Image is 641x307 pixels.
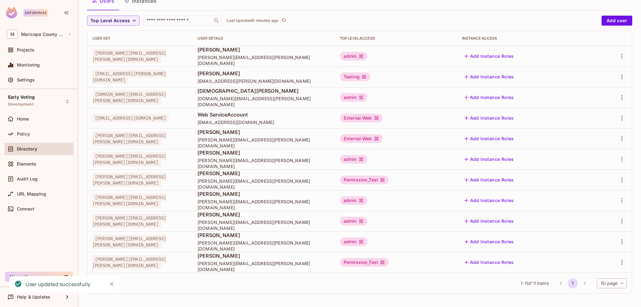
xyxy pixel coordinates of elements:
[197,211,330,218] span: [PERSON_NAME]
[197,199,330,210] span: [PERSON_NAME][EMAIL_ADDRESS][PERSON_NAME][DOMAIN_NAME]
[8,102,33,107] span: Development
[197,252,330,259] span: [PERSON_NAME]
[197,149,330,156] span: [PERSON_NAME]
[197,191,330,197] span: [PERSON_NAME]
[197,129,330,136] span: [PERSON_NAME]
[197,96,330,107] span: [DOMAIN_NAME][EMAIL_ADDRESS][PERSON_NAME][DOMAIN_NAME]
[597,278,627,288] div: 15 / page
[92,193,166,208] span: [PERSON_NAME][EMAIL_ADDRESS][PERSON_NAME][DOMAIN_NAME]
[92,49,166,63] span: [PERSON_NAME][EMAIL_ADDRESS][PERSON_NAME][DOMAIN_NAME]
[340,52,367,61] div: admin
[8,95,35,100] span: Early Voting
[568,278,578,288] button: page 1
[17,47,34,52] span: Projects
[197,119,330,125] span: [EMAIL_ADDRESS][DOMAIN_NAME]
[197,219,330,231] span: [PERSON_NAME][EMAIL_ADDRESS][PERSON_NAME][DOMAIN_NAME]
[555,278,591,288] nav: pagination navigation
[17,146,37,151] span: Directory
[227,18,279,23] p: Last Updated 6 minutes ago
[17,131,30,136] span: Policy
[197,54,330,66] span: [PERSON_NAME][EMAIL_ADDRESS][PERSON_NAME][DOMAIN_NAME]
[107,279,116,289] button: Close
[197,170,330,177] span: [PERSON_NAME]
[340,217,367,225] div: admin
[90,17,130,25] span: Top Level Access
[197,78,330,84] span: [EMAIL_ADDRESS][PERSON_NAME][DOMAIN_NAME]
[280,17,287,24] button: refresh
[6,7,17,18] img: SReyMgAAAABJRU5ErkJggg==
[17,62,40,67] span: Monitoring
[197,70,330,77] span: [PERSON_NAME]
[197,46,330,53] span: [PERSON_NAME]
[462,154,516,164] button: Add Instance Roles
[87,16,140,26] button: Top Level Access
[92,214,166,228] span: [PERSON_NAME][EMAIL_ADDRESS][PERSON_NAME][DOMAIN_NAME]
[92,114,169,122] span: [EMAIL_ADDRESS][DOMAIN_NAME]
[92,173,166,187] span: [PERSON_NAME][EMAIL_ADDRESS][PERSON_NAME][DOMAIN_NAME]
[462,175,516,185] button: Add Instance Roles
[462,196,516,205] button: Add Instance Roles
[7,30,18,39] span: M
[521,280,548,287] span: 1 - 11 of 11 items
[92,90,166,105] span: [DOMAIN_NAME][EMAIL_ADDRESS][PERSON_NAME][DOMAIN_NAME]
[17,191,46,196] span: URL Mapping
[340,196,367,205] div: admin
[197,36,330,41] div: User Details
[340,114,383,122] div: External-Web
[92,36,187,41] div: User Key
[197,232,330,239] span: [PERSON_NAME]
[462,257,516,267] button: Add Instance Roles
[279,17,287,24] span: Click to refresh data
[21,32,65,37] span: Workspace: Maricopa County Recorder's Office
[462,72,516,82] button: Add Instance Roles
[340,36,452,41] div: Top Level Access
[340,258,389,267] div: Permission_Test
[462,113,516,123] button: Add Instance Roles
[340,176,389,184] div: Permission_Test
[340,155,367,164] div: admin
[197,178,330,190] span: [PERSON_NAME][EMAIL_ADDRESS][PERSON_NAME][DOMAIN_NAME]
[92,152,166,166] span: [PERSON_NAME][EMAIL_ADDRESS][PERSON_NAME][DOMAIN_NAME]
[197,240,330,252] span: [PERSON_NAME][EMAIL_ADDRESS][PERSON_NAME][DOMAIN_NAME]
[462,36,586,41] div: Instance Access
[26,280,90,288] div: User updated successfully
[197,260,330,272] span: [PERSON_NAME][EMAIL_ADDRESS][PERSON_NAME][DOMAIN_NAME]
[197,137,330,149] span: [PERSON_NAME][EMAIL_ADDRESS][PERSON_NAME][DOMAIN_NAME]
[462,216,516,226] button: Add Instance Roles
[462,51,516,61] button: Add Instance Roles
[17,206,34,211] span: Connect
[197,111,330,118] span: Web ServiceAccount
[17,161,36,166] span: Elements
[92,235,166,249] span: [PERSON_NAME][EMAIL_ADDRESS][PERSON_NAME][DOMAIN_NAME]
[462,92,516,102] button: Add Instance Roles
[197,87,330,94] span: [DEMOGRAPHIC_DATA][PERSON_NAME]
[340,134,383,143] div: External-Web
[340,237,367,246] div: admin
[340,93,367,102] div: admin
[340,72,370,81] div: Testing
[92,255,166,270] span: [PERSON_NAME][EMAIL_ADDRESS][PERSON_NAME][DOMAIN_NAME]
[197,157,330,169] span: [PERSON_NAME][EMAIL_ADDRESS][PERSON_NAME][DOMAIN_NAME]
[17,77,35,82] span: Settings
[23,9,48,17] div: Enterprise
[462,134,516,144] button: Add Instance Roles
[281,17,286,24] span: refresh
[602,16,632,26] button: Add user
[92,70,166,84] span: [EMAIL_ADDRESS][PERSON_NAME][DOMAIN_NAME]
[17,176,38,181] span: Audit Log
[92,131,166,146] span: [PERSON_NAME][EMAIL_ADDRESS][PERSON_NAME][DOMAIN_NAME]
[17,116,29,121] span: Home
[462,237,516,247] button: Add Instance Roles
